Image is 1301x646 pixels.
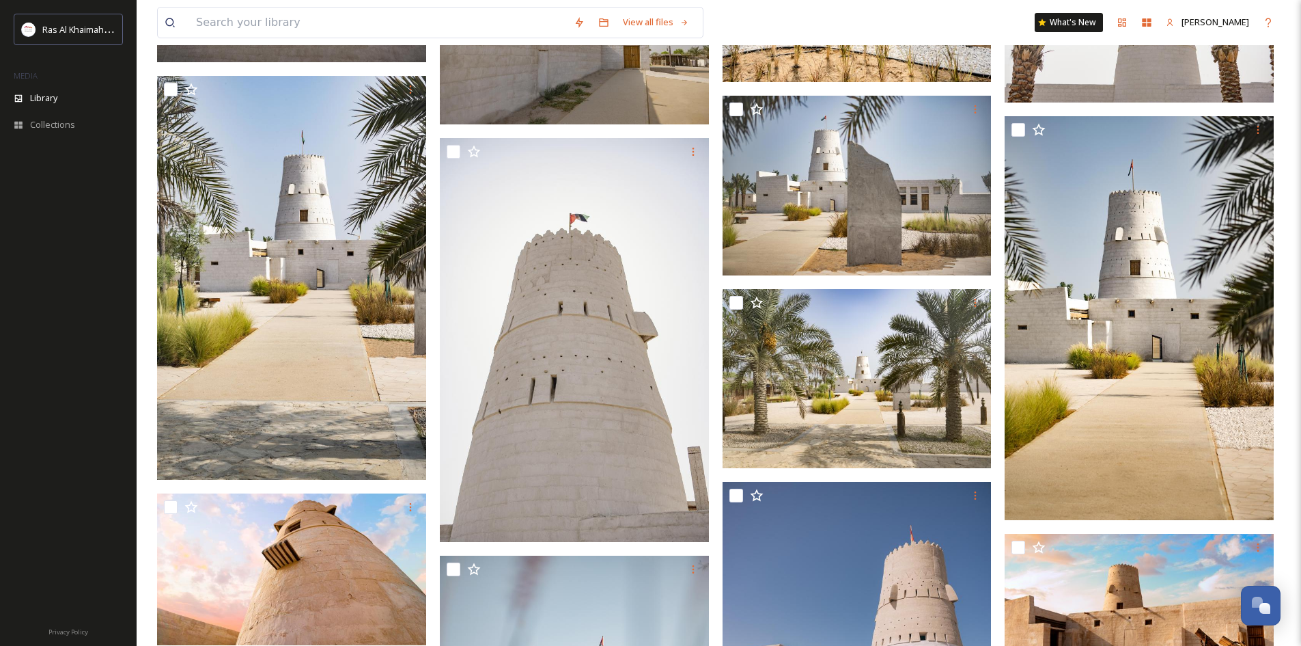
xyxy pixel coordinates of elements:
a: What's New [1035,13,1103,32]
img: Al Jazeera Al Hamra.jpg [440,138,709,542]
span: Ras Al Khaimah Tourism Development Authority [42,23,236,36]
span: [PERSON_NAME] [1181,16,1249,28]
a: Privacy Policy [48,623,88,639]
img: Al Jazeera Al Hamra.jpg [157,76,426,480]
img: Al Jazeera Al Hamra.jpg [723,96,992,275]
img: Jazirah Al Hamra fort.jpg [157,494,426,645]
img: Al Jazeera Al Hamra.jpg [1005,116,1274,520]
a: View all files [616,9,696,36]
input: Search your library [189,8,567,38]
span: Collections [30,118,75,131]
button: Open Chat [1241,586,1281,625]
span: Privacy Policy [48,628,88,636]
img: Al Jazeera Al Hamra.jpg [723,288,992,468]
span: MEDIA [14,70,38,81]
a: [PERSON_NAME] [1159,9,1256,36]
span: Library [30,92,57,105]
img: Logo_RAKTDA_RGB-01.png [22,23,36,36]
